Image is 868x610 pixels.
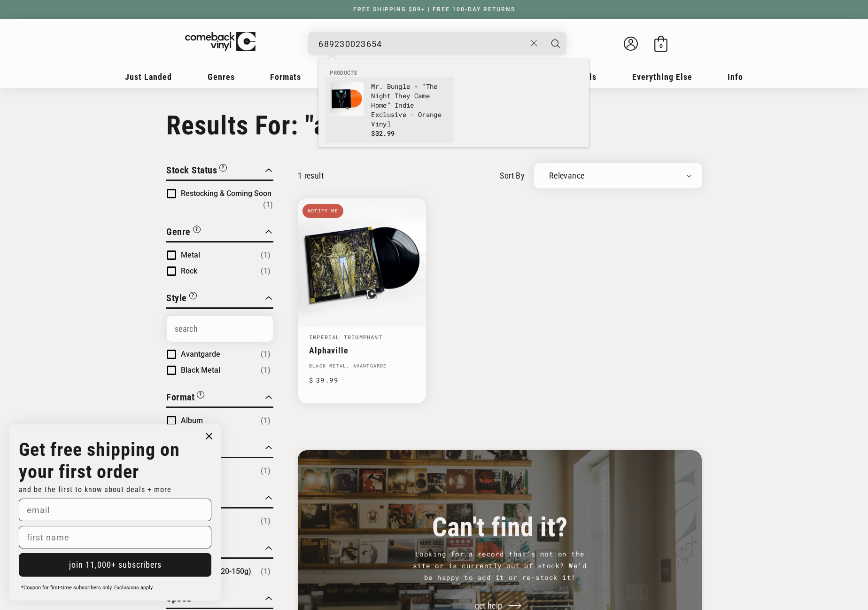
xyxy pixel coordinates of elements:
[261,566,271,577] span: Number of products: (1)
[318,34,526,54] input: When autocomplete results are available use up and down arrows to review and enter to select
[308,32,566,55] div: Search
[19,499,211,521] input: email
[166,291,197,307] button: Filter by Style
[261,465,271,477] span: Number of products: (1)
[166,391,194,403] span: Format
[325,69,582,77] li: Products
[344,6,525,13] a: FREE SHIPPING $89+ | FREE 100-DAY RETURNS
[21,585,154,591] span: *Coupon for first-time subscribers only. Exclusions apply.
[19,553,211,577] button: join 11,000+ subscribers
[309,345,415,355] a: Alphaville
[166,390,204,407] button: Filter by Format
[325,77,454,143] li: products: Mr. Bungle - "The Night They Came Home" Indie Exclusive - Orange Vinyl
[330,82,364,116] img: Mr. Bungle - "The Night They Came Home" Indie Exclusive - Orange Vinyl
[526,33,543,54] button: Close
[261,365,271,376] span: Number of products: (1)
[500,169,525,182] label: sort by
[181,350,220,359] span: Avantgarde
[659,42,663,49] span: 0
[728,72,743,82] span: Info
[298,171,324,180] p: 1 result
[125,72,172,82] span: Just Landed
[19,526,211,548] input: first name
[544,32,567,55] button: Search
[166,292,187,304] span: Style
[371,82,449,129] p: Mr. Bungle - "The Night They Came Home" Indie Exclusive - Orange Vinyl
[166,164,217,176] span: Stock Status
[261,415,271,426] span: Number of products: (1)
[261,349,271,360] span: Number of products: (1)
[261,516,271,527] span: Number of products: (1)
[181,250,200,259] span: Metal
[181,189,271,198] span: Restocking & Coming Soon
[330,82,449,138] a: Mr. Bungle - "The Night They Came Home" Indie Exclusive - Orange Vinyl Mr. Bungle - "The Night Th...
[208,72,235,82] span: Genres
[263,199,273,211] span: Number of products: (1)
[318,59,589,147] div: Products
[181,366,220,375] span: Black Metal
[166,163,227,180] button: Filter by Stock Status
[166,225,201,241] button: Filter by Genre
[19,438,180,483] strong: Get free shipping on your first order
[371,129,395,138] span: $32.99
[321,516,678,539] h3: Can't find it?
[167,316,273,342] input: Search Options
[166,110,702,141] h1: Results For: "alphaville"
[261,250,271,261] span: Number of products: (1)
[411,548,589,584] p: Looking for a record that's not on the site or is currently out of stock? We'd be happy to add it...
[202,429,216,443] button: Close dialog
[181,266,197,275] span: Rock
[270,72,301,82] span: Formats
[632,72,692,82] span: Everything Else
[261,266,271,277] span: Number of products: (1)
[19,485,171,494] span: and be the first to know about deals + more
[166,226,191,237] span: Genre
[309,333,382,341] a: Imperial Triumphant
